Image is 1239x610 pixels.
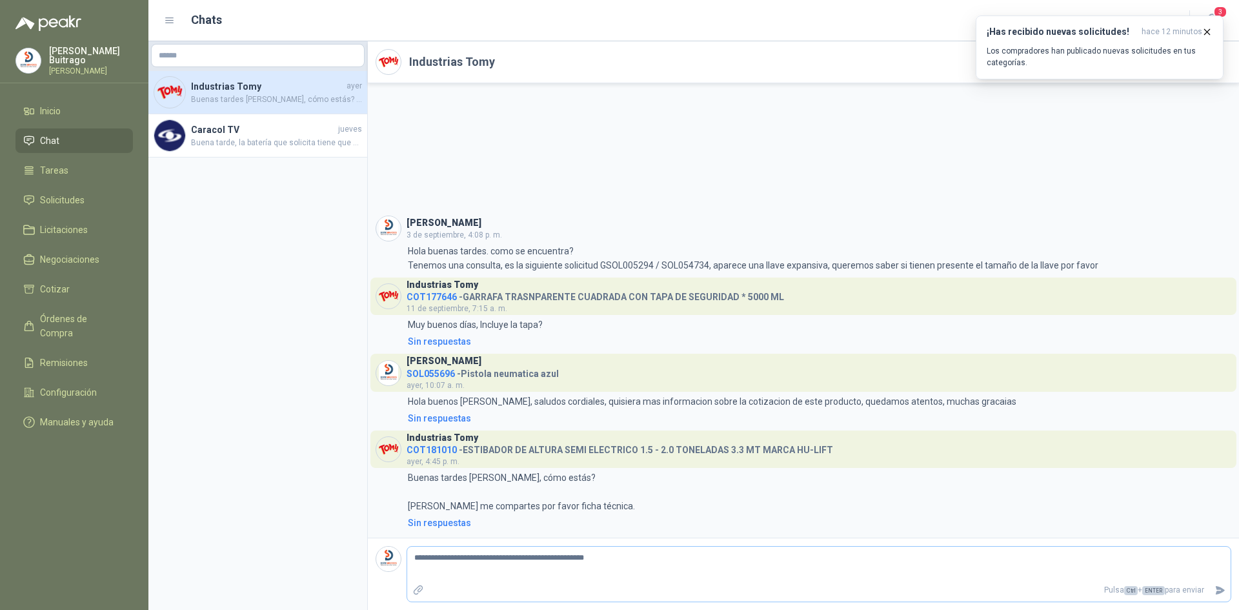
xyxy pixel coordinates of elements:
[40,252,99,267] span: Negociaciones
[976,15,1224,79] button: ¡Has recibido nuevas solicitudes!hace 12 minutos Los compradores han publicado nuevas solicitudes...
[409,53,495,71] h2: Industrias Tomy
[15,247,133,272] a: Negociaciones
[407,381,465,390] span: ayer, 10:07 a. m.
[191,94,362,106] span: Buenas tardes [PERSON_NAME], cómo estás? [PERSON_NAME] me compartes por favor ficha técnica.
[405,334,1231,349] a: Sin respuestas
[15,307,133,345] a: Órdenes de Compra
[408,334,471,349] div: Sin respuestas
[40,193,85,207] span: Solicitudes
[191,123,336,137] h4: Caracol TV
[407,445,457,455] span: COT181010
[376,437,401,462] img: Company Logo
[1209,579,1231,602] button: Enviar
[40,356,88,370] span: Remisiones
[376,361,401,385] img: Company Logo
[15,128,133,153] a: Chat
[49,46,133,65] p: [PERSON_NAME] Buitrago
[347,80,362,92] span: ayer
[407,219,481,227] h3: [PERSON_NAME]
[15,188,133,212] a: Solicitudes
[407,434,478,442] h3: Industrias Tomy
[40,163,68,178] span: Tareas
[376,216,401,241] img: Company Logo
[407,369,455,379] span: SOL055696
[1200,9,1224,32] button: 3
[987,26,1136,37] h3: ¡Has recibido nuevas solicitudes!
[1142,26,1202,37] span: hace 12 minutos
[1142,586,1165,595] span: ENTER
[191,137,362,149] span: Buena tarde, la batería que solicita tiene que marca sacred sun? o puede ser otra marca ?
[40,104,61,118] span: Inicio
[376,284,401,309] img: Company Logo
[408,516,471,530] div: Sin respuestas
[40,312,121,340] span: Órdenes de Compra
[408,244,1098,272] p: Hola buenas tardes. como se encuentra? Tenemos una consulta, es la siguiente solicitud GSOL005294...
[407,457,459,466] span: ayer, 4:45 p. m.
[376,50,401,74] img: Company Logo
[407,230,502,239] span: 3 de septiembre, 4:08 p. m.
[15,158,133,183] a: Tareas
[15,218,133,242] a: Licitaciones
[407,579,429,602] label: Adjuntar archivos
[154,77,185,108] img: Company Logo
[405,516,1231,530] a: Sin respuestas
[15,99,133,123] a: Inicio
[1124,586,1138,595] span: Ctrl
[407,358,481,365] h3: [PERSON_NAME]
[15,380,133,405] a: Configuración
[15,15,81,31] img: Logo peakr
[407,289,784,301] h4: - GARRAFA TRASNPARENTE CUADRADA CON TAPA DE SEGURIDAD * 5000 ML
[429,579,1210,602] p: Pulsa + para enviar
[1213,6,1227,18] span: 3
[15,351,133,375] a: Remisiones
[40,415,114,429] span: Manuales y ayuda
[40,385,97,400] span: Configuración
[40,223,88,237] span: Licitaciones
[191,11,222,29] h1: Chats
[407,442,833,454] h4: - ESTIBADOR DE ALTURA SEMI ELECTRICO 1.5 - 2.0 TONELADAS 3.3 MT MARCA HU-LIFT
[407,365,559,378] h4: - Pistola neumatica azul
[49,67,133,75] p: [PERSON_NAME]
[15,277,133,301] a: Cotizar
[148,71,367,114] a: Company LogoIndustrias TomyayerBuenas tardes [PERSON_NAME], cómo estás? [PERSON_NAME] me comparte...
[987,45,1213,68] p: Los compradores han publicado nuevas solicitudes en tus categorías.
[40,134,59,148] span: Chat
[15,410,133,434] a: Manuales y ayuda
[191,79,344,94] h4: Industrias Tomy
[16,48,41,73] img: Company Logo
[408,394,1016,409] p: Hola buenos [PERSON_NAME], saludos cordiales, quisiera mas informacion sobre la cotizacion de est...
[148,114,367,158] a: Company LogoCaracol TVjuevesBuena tarde, la batería que solicita tiene que marca sacred sun? o pu...
[407,304,507,313] span: 11 de septiembre, 7:15 a. m.
[154,120,185,151] img: Company Logo
[408,318,543,332] p: Muy buenos días, Incluye la tapa?
[405,411,1231,425] a: Sin respuestas
[407,292,457,302] span: COT177646
[338,123,362,136] span: jueves
[40,282,70,296] span: Cotizar
[407,281,478,289] h3: Industrias Tomy
[408,411,471,425] div: Sin respuestas
[376,547,401,571] img: Company Logo
[408,471,635,513] p: Buenas tardes [PERSON_NAME], cómo estás? [PERSON_NAME] me compartes por favor ficha técnica.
